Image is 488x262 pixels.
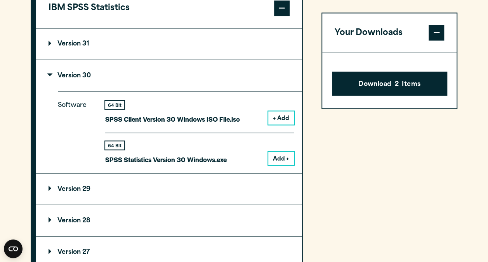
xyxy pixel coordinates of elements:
p: SPSS Statistics Version 30 Windows.exe [105,154,227,165]
p: Version 27 [49,249,90,255]
button: + Add [268,111,294,124]
p: SPSS Client Version 30 Windows ISO File.iso [105,113,240,124]
button: Open CMP widget [4,239,23,258]
button: Your Downloads [322,13,457,53]
button: Add + [268,152,294,165]
summary: Version 31 [36,28,302,59]
p: Version 29 [49,186,90,192]
div: 64 Bit [105,141,124,149]
p: Version 30 [49,72,91,79]
p: Software [58,100,93,158]
summary: Version 30 [36,60,302,91]
div: 64 Bit [105,101,124,109]
p: Version 31 [49,41,89,47]
summary: Version 28 [36,205,302,236]
summary: Version 29 [36,173,302,204]
p: Version 28 [49,217,90,224]
span: 2 [395,80,399,90]
div: Your Downloads [322,53,457,108]
button: Download2Items [332,72,447,96]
